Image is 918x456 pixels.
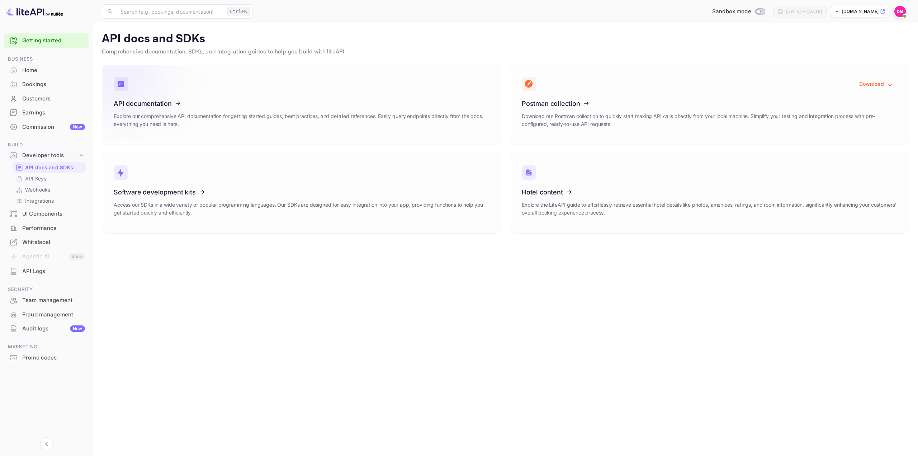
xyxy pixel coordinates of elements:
[22,311,85,319] div: Fraud management
[13,196,86,206] div: Integrations
[4,235,89,249] div: Whitelabel
[4,286,89,293] span: Security
[522,112,898,128] p: Download our Postman collection to quickly start making API calls directly from your local machin...
[13,173,86,184] div: API Keys
[4,351,89,365] div: Promo codes
[22,37,85,45] a: Getting started
[4,207,89,221] div: UI Components
[4,351,89,364] a: Promo codes
[22,267,85,276] div: API Logs
[22,325,85,333] div: Audit logs
[114,201,489,217] p: Access our SDKs in a wide variety of popular programming languages. Our SDKs are designed for eas...
[510,154,909,234] a: Hotel contentExplore the LiteAPI guide to effortlessly retrieve essential hotel details like phot...
[16,175,83,182] a: API Keys
[709,8,768,16] div: Switch to Production mode
[102,48,909,56] p: Comprehensive documentation, SDKs, and integration guides to help you build with liteAPI.
[522,201,898,217] p: Explore the LiteAPI guide to effortlessly retrieve essential hotel details like photos, amenities...
[22,95,85,103] div: Customers
[22,123,85,131] div: Commission
[4,106,89,119] a: Earnings
[4,322,89,335] a: Audit logsNew
[4,92,89,106] div: Customers
[16,197,83,205] a: Integrations
[16,186,83,193] a: Webhooks
[4,106,89,120] div: Earnings
[102,65,501,145] a: API documentationExplore our comprehensive API documentation for getting started guides, best pra...
[22,354,85,362] div: Promo codes
[4,33,89,48] div: Getting started
[4,322,89,336] div: Audit logsNew
[40,437,53,450] button: Collapse navigation
[4,308,89,321] a: Fraud management
[13,184,86,195] div: Webhooks
[522,188,898,196] h3: Hotel content
[114,112,489,128] p: Explore our comprehensive API documentation for getting started guides, best practices, and detai...
[4,207,89,220] a: UI Components
[22,224,85,232] div: Performance
[894,6,906,17] img: Dylan McLean
[70,124,85,130] div: New
[712,8,751,16] span: Sandbox mode
[22,109,85,117] div: Earnings
[13,162,86,173] div: API docs and SDKs
[102,32,909,46] p: API docs and SDKs
[4,64,89,77] a: Home
[4,264,89,278] a: API Logs
[22,238,85,246] div: Whitelabel
[114,100,489,107] h3: API documentation
[25,186,50,193] p: Webhooks
[114,188,489,196] h3: Software development kits
[4,120,89,134] div: CommissionNew
[25,175,46,182] p: API Keys
[4,343,89,351] span: Marketing
[4,293,89,307] a: Team management
[227,7,250,16] div: Ctrl+K
[22,66,85,75] div: Home
[4,77,89,91] a: Bookings
[116,4,224,19] input: Search (e.g. bookings, documentation)
[4,55,89,63] span: Business
[4,221,89,235] a: Performance
[25,197,54,205] p: Integrations
[4,235,89,249] a: Whitelabel
[4,120,89,133] a: CommissionNew
[4,264,89,278] div: API Logs
[4,221,89,235] div: Performance
[25,164,74,171] p: API docs and SDKs
[4,92,89,105] a: Customers
[70,325,85,332] div: New
[22,151,78,160] div: Developer tools
[855,77,898,91] button: Download
[102,154,501,234] a: Software development kitsAccess our SDKs in a wide variety of popular programming languages. Our ...
[842,8,879,15] p: [DOMAIN_NAME]
[22,296,85,305] div: Team management
[22,80,85,89] div: Bookings
[4,141,89,149] span: Build
[786,8,822,15] div: [DATE] — [DATE]
[522,100,898,107] h3: Postman collection
[22,210,85,218] div: UI Components
[4,149,89,162] div: Developer tools
[4,308,89,322] div: Fraud management
[6,6,63,17] img: LiteAPI logo
[16,164,83,171] a: API docs and SDKs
